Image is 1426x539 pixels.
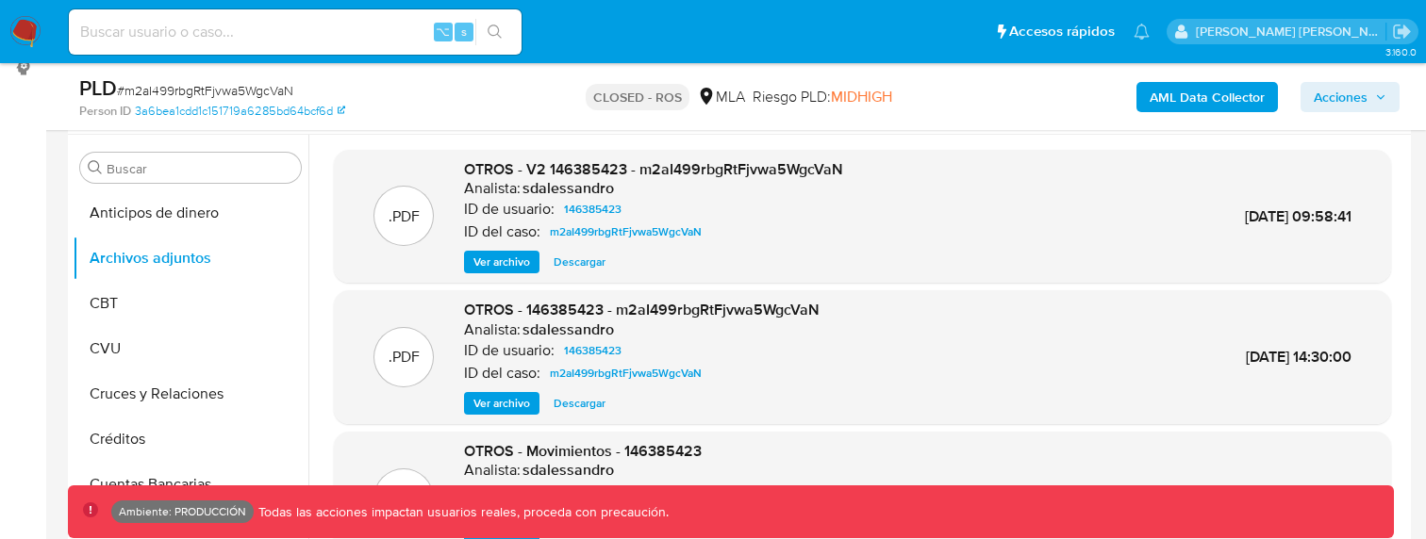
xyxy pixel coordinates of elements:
[473,253,530,271] span: Ver archivo
[88,160,103,175] button: Buscar
[436,23,450,41] span: ⌥
[1134,24,1150,40] a: Notificaciones
[1136,82,1278,112] button: AML Data Collector
[73,462,308,507] button: Cuentas Bancarias
[119,508,246,515] p: Ambiente: PRODUCCIÓN
[556,339,629,362] a: 146385423
[73,416,308,462] button: Créditos
[542,220,709,243] a: m2aI499rbgRtFjvwa5WgcVaN
[464,461,521,480] p: Analista:
[107,160,293,177] input: Buscar
[586,84,689,110] p: CLOSED - ROS
[464,179,521,198] p: Analista:
[1392,22,1412,41] a: Salir
[697,87,745,107] div: MLA
[79,103,131,120] b: Person ID
[73,190,308,236] button: Anticipos de dinero
[464,392,539,415] button: Ver archivo
[389,347,420,367] p: .PDF
[464,341,555,360] p: ID de usuario:
[135,103,345,120] a: 3a6bea1cdd1c151719a6285bd64bcf6d
[522,320,614,339] h6: sdalessandro
[464,440,702,462] span: OTROS - Movimientos - 146385423
[1301,82,1400,112] button: Acciones
[475,19,514,45] button: search-icon
[544,251,615,273] button: Descargar
[542,362,709,384] a: m2aI499rbgRtFjvwa5WgcVaN
[73,236,308,281] button: Archivos adjuntos
[564,198,622,220] span: 146385423
[544,392,615,415] button: Descargar
[464,299,820,320] span: OTROS - 146385423 - m2aI499rbgRtFjvwa5WgcVaN
[1314,82,1368,112] span: Acciones
[1150,82,1265,112] b: AML Data Collector
[1196,23,1386,41] p: elkin.mantilla@mercadolibre.com.co
[1009,22,1115,41] span: Accesos rápidos
[73,326,308,371] button: CVU
[69,20,522,44] input: Buscar usuario o caso...
[473,394,530,413] span: Ver archivo
[464,364,540,383] p: ID del caso:
[254,503,669,521] p: Todas las acciones impactan usuarios reales, proceda con precaución.
[79,73,117,103] b: PLD
[564,339,622,362] span: 146385423
[464,158,843,180] span: OTROS - V2 146385423 - m2aI499rbgRtFjvwa5WgcVaN
[464,482,555,500] p: ID de usuario:
[753,87,892,107] span: Riesgo PLD:
[1245,205,1351,227] span: [DATE] 09:58:41
[556,480,629,502] a: 146385423
[73,281,308,326] button: CBT
[464,222,540,241] p: ID del caso:
[461,23,467,41] span: s
[117,81,293,100] span: # m2aI499rbgRtFjvwa5WgcVaN
[550,220,702,243] span: m2aI499rbgRtFjvwa5WgcVaN
[564,480,622,502] span: 146385423
[464,320,521,339] p: Analista:
[831,86,892,107] span: MIDHIGH
[464,200,555,219] p: ID de usuario:
[522,179,614,198] h6: sdalessandro
[554,253,605,271] span: Descargar
[389,206,420,227] p: .PDF
[1385,44,1417,59] span: 3.160.0
[556,198,629,220] a: 146385423
[73,371,308,416] button: Cruces y Relaciones
[1246,346,1351,367] span: [DATE] 14:30:00
[554,394,605,413] span: Descargar
[464,251,539,273] button: Ver archivo
[550,362,702,384] span: m2aI499rbgRtFjvwa5WgcVaN
[522,461,614,480] h6: sdalessandro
